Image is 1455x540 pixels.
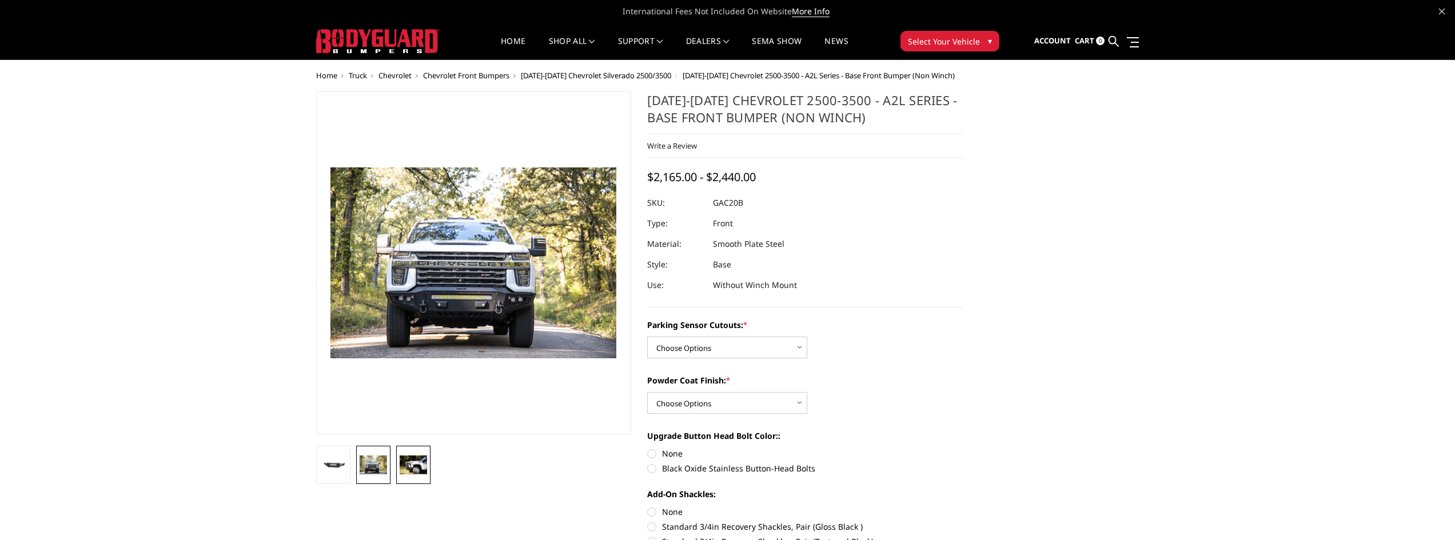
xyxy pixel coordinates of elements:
a: Home [501,37,525,59]
a: 2020-2023 Chevrolet 2500-3500 - A2L Series - Base Front Bumper (Non Winch) [316,91,632,434]
a: SEMA Show [752,37,802,59]
img: 2020-2023 Chevrolet 2500-3500 - A2L Series - Base Front Bumper (Non Winch) [320,457,347,472]
label: Upgrade Button Head Bolt Color:: [647,430,963,442]
span: $2,165.00 - $2,440.00 [647,169,756,185]
a: Account [1034,26,1071,57]
a: [DATE]-[DATE] Chevrolet Silverado 2500/3500 [521,70,671,81]
a: Chevrolet [378,70,412,81]
a: Write a Review [647,141,697,151]
dd: Without Winch Mount [713,275,797,295]
button: Select Your Vehicle [900,31,999,51]
img: 2020 Chevrolet HD - Compatible with block heater connection [400,455,427,474]
a: Support [618,37,663,59]
span: Cart [1075,35,1094,46]
label: Black Oxide Stainless Button-Head Bolts [647,462,963,474]
a: More Info [792,6,830,17]
span: [DATE]-[DATE] Chevrolet 2500-3500 - A2L Series - Base Front Bumper (Non Winch) [683,70,955,81]
a: Cart 0 [1075,26,1105,57]
dt: SKU: [647,193,704,213]
span: 0 [1096,37,1105,45]
a: Chevrolet Front Bumpers [423,70,509,81]
img: BODYGUARD BUMPERS [316,29,439,53]
label: Standard 3/4in Recovery Shackles, Pair (Gloss Black ) [647,521,963,533]
label: None [647,447,963,459]
label: Parking Sensor Cutouts: [647,319,963,331]
label: None [647,506,963,518]
dd: GAC20B [713,193,743,213]
h1: [DATE]-[DATE] Chevrolet 2500-3500 - A2L Series - Base Front Bumper (Non Winch) [647,91,963,134]
dt: Material: [647,234,704,254]
label: Powder Coat Finish: [647,374,963,386]
dd: Base [713,254,731,275]
a: shop all [549,37,595,59]
dt: Style: [647,254,704,275]
a: Home [316,70,337,81]
a: News [824,37,848,59]
iframe: Chat Widget [1398,485,1455,540]
label: Add-On Shackles: [647,488,963,500]
a: Dealers [686,37,730,59]
span: Select Your Vehicle [908,35,980,47]
a: Truck [349,70,367,81]
span: ▾ [988,35,992,47]
dt: Type: [647,213,704,234]
dd: Smooth Plate Steel [713,234,784,254]
dt: Use: [647,275,704,295]
img: 2020 Chevrolet HD - Available in single light bar configuration only [360,455,387,474]
dd: Front [713,213,733,234]
span: Account [1034,35,1071,46]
